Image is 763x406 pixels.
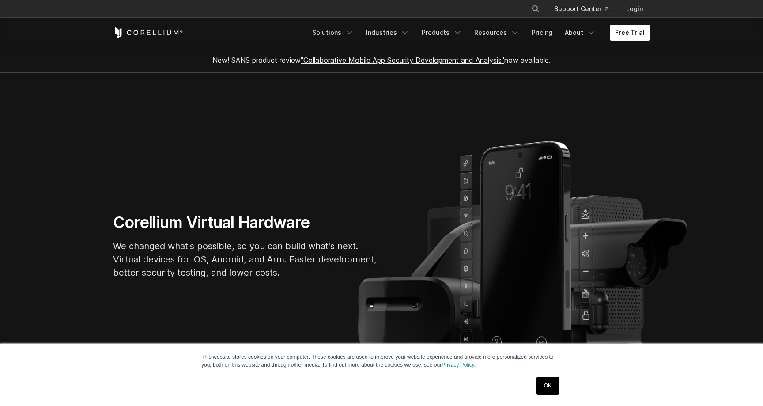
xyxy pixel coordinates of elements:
a: Corellium Home [113,27,183,38]
a: Industries [361,25,415,41]
div: Navigation Menu [521,1,650,17]
a: Solutions [307,25,359,41]
a: Privacy Policy. [442,362,476,368]
a: Free Trial [610,25,650,41]
a: "Collaborative Mobile App Security Development and Analysis" [301,56,504,65]
h1: Corellium Virtual Hardware [113,212,378,232]
button: Search [528,1,544,17]
a: Support Center [547,1,616,17]
a: Resources [469,25,525,41]
a: Pricing [526,25,558,41]
p: We changed what's possible, so you can build what's next. Virtual devices for iOS, Android, and A... [113,239,378,279]
a: Login [619,1,650,17]
div: Navigation Menu [307,25,650,41]
a: OK [536,377,559,395]
a: Products [416,25,467,41]
p: This website stores cookies on your computer. These cookies are used to improve your website expe... [201,353,562,369]
a: About [559,25,601,41]
span: New! SANS product review now available. [212,56,551,65]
